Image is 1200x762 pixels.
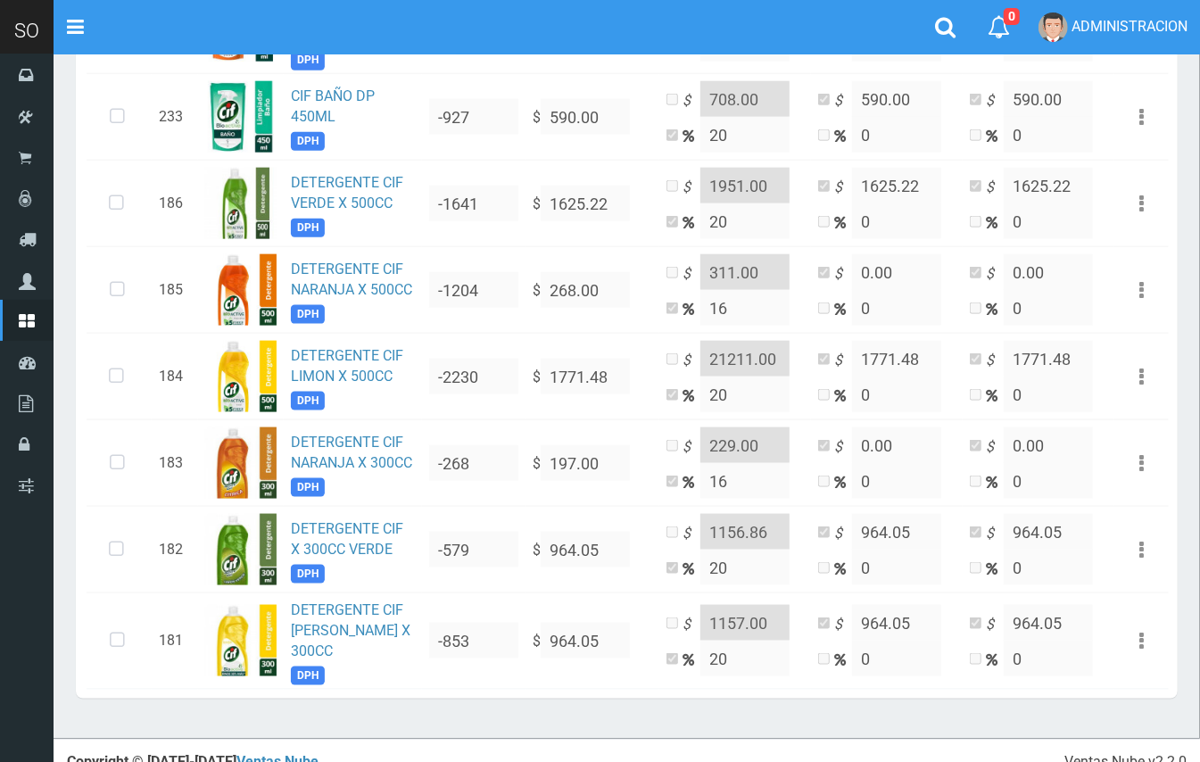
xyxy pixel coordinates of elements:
[291,667,325,685] span: DPH
[834,524,852,544] i: $
[986,91,1004,112] i: $
[526,593,659,690] td: $
[152,420,198,507] td: 183
[683,437,700,458] i: $
[291,434,412,471] a: DETERGENTE CIF NARANJA X 300CC
[291,132,325,151] span: DPH
[834,91,852,112] i: $
[526,161,659,247] td: $
[834,437,852,458] i: $
[152,507,198,593] td: 182
[986,264,1004,285] i: $
[834,615,852,635] i: $
[986,351,1004,371] i: $
[291,565,325,584] span: DPH
[152,247,198,334] td: 185
[205,427,277,499] img: ...
[986,524,1004,544] i: $
[834,178,852,198] i: $
[526,247,659,334] td: $
[152,593,198,690] td: 181
[291,174,403,211] a: DETERGENTE CIF VERDE X 500CC
[291,520,403,558] a: DETERGENTE CIF X 300CC VERDE
[208,81,274,153] img: ...
[986,437,1004,458] i: $
[205,168,277,239] img: ...
[152,334,198,420] td: 184
[291,87,375,125] a: CIF BAÑO DP 450ML
[1072,18,1188,35] span: ADMINISTRACION
[291,305,325,324] span: DPH
[291,219,325,237] span: DPH
[986,615,1004,635] i: $
[291,51,325,70] span: DPH
[291,392,325,410] span: DPH
[291,347,403,385] a: DETERGENTE CIF LIMON X 500CC
[683,524,700,544] i: $
[291,478,325,497] span: DPH
[683,178,700,198] i: $
[526,507,659,593] td: $
[526,420,659,507] td: $
[683,351,700,371] i: $
[1039,12,1068,42] img: User Image
[526,334,659,420] td: $
[526,74,659,161] td: $
[152,74,198,161] td: 233
[834,351,852,371] i: $
[1004,8,1020,25] span: 0
[205,254,277,326] img: ...
[205,605,277,676] img: ...
[205,514,277,585] img: ...
[152,161,198,247] td: 186
[683,615,700,635] i: $
[683,91,700,112] i: $
[986,178,1004,198] i: $
[683,264,700,285] i: $
[291,261,412,298] a: DETERGENTE CIF NARANJA X 500CC
[205,341,277,412] img: ...
[291,601,410,659] a: DETERGENTE CIF [PERSON_NAME] X 300CC
[834,264,852,285] i: $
